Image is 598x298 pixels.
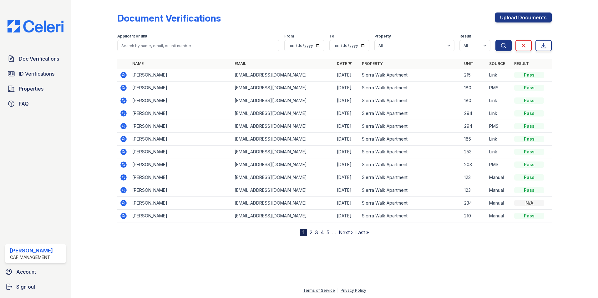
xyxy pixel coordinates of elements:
td: [PERSON_NAME] [130,94,232,107]
td: Link [487,133,512,146]
td: [PERSON_NAME] [130,120,232,133]
td: [EMAIL_ADDRESS][DOMAIN_NAME] [232,133,334,146]
td: [DATE] [334,94,359,107]
td: [DATE] [334,197,359,210]
a: Result [514,61,529,66]
td: 253 [462,146,487,158]
td: Manual [487,184,512,197]
td: [EMAIL_ADDRESS][DOMAIN_NAME] [232,94,334,107]
label: To [329,34,334,39]
td: 294 [462,120,487,133]
td: 185 [462,133,487,146]
td: Link [487,107,512,120]
td: [PERSON_NAME] [130,82,232,94]
td: Sierra Walk Apartment [359,171,462,184]
a: 5 [327,229,329,236]
td: [EMAIL_ADDRESS][DOMAIN_NAME] [232,210,334,222]
td: [PERSON_NAME] [130,158,232,171]
td: Sierra Walk Apartment [359,107,462,120]
div: Pass [514,85,544,91]
a: Upload Documents [495,12,552,22]
td: PMS [487,120,512,133]
span: Doc Verifications [19,55,59,62]
div: | [337,288,338,293]
img: CE_Logo_Blue-a8612792a0a2168367f1c8372b55b34899dd931a85d93a1a3d3e32e68fde9ad4.png [3,20,68,32]
div: N/A [514,200,544,206]
td: Sierra Walk Apartment [359,197,462,210]
a: Property [362,61,383,66]
label: From [284,34,294,39]
td: 180 [462,94,487,107]
td: [DATE] [334,133,359,146]
div: Pass [514,110,544,117]
a: Unit [464,61,474,66]
td: [PERSON_NAME] [130,107,232,120]
label: Applicant or unit [117,34,147,39]
td: [PERSON_NAME] [130,184,232,197]
a: Name [132,61,144,66]
td: 215 [462,69,487,82]
a: Properties [5,82,66,95]
td: [EMAIL_ADDRESS][DOMAIN_NAME] [232,158,334,171]
td: Manual [487,197,512,210]
a: Last » [355,229,369,236]
td: [PERSON_NAME] [130,210,232,222]
td: Sierra Walk Apartment [359,120,462,133]
td: Sierra Walk Apartment [359,184,462,197]
td: 203 [462,158,487,171]
td: 180 [462,82,487,94]
a: Terms of Service [303,288,335,293]
div: Pass [514,174,544,181]
td: PMS [487,158,512,171]
td: [EMAIL_ADDRESS][DOMAIN_NAME] [232,146,334,158]
label: Property [374,34,391,39]
td: PMS [487,82,512,94]
td: Sierra Walk Apartment [359,94,462,107]
div: Pass [514,72,544,78]
td: 210 [462,210,487,222]
td: Link [487,146,512,158]
td: Manual [487,210,512,222]
td: [DATE] [334,107,359,120]
div: [PERSON_NAME] [10,247,53,254]
div: Document Verifications [117,12,221,24]
td: [DATE] [334,158,359,171]
td: Sierra Walk Apartment [359,69,462,82]
div: Pass [514,187,544,193]
td: [PERSON_NAME] [130,133,232,146]
span: Account [16,268,36,276]
a: Date ▼ [337,61,352,66]
td: Sierra Walk Apartment [359,158,462,171]
a: Privacy Policy [341,288,366,293]
span: Properties [19,85,43,92]
a: Email [235,61,246,66]
div: Pass [514,123,544,129]
a: Doc Verifications [5,52,66,65]
a: FAQ [5,97,66,110]
td: Sierra Walk Apartment [359,82,462,94]
td: [EMAIL_ADDRESS][DOMAIN_NAME] [232,107,334,120]
td: 294 [462,107,487,120]
div: Pass [514,161,544,168]
td: [PERSON_NAME] [130,197,232,210]
td: [EMAIL_ADDRESS][DOMAIN_NAME] [232,82,334,94]
input: Search by name, email, or unit number [117,40,279,51]
a: ID Verifications [5,67,66,80]
a: Next › [339,229,353,236]
td: Sierra Walk Apartment [359,210,462,222]
td: [EMAIL_ADDRESS][DOMAIN_NAME] [232,69,334,82]
td: [DATE] [334,146,359,158]
td: [EMAIL_ADDRESS][DOMAIN_NAME] [232,171,334,184]
button: Sign out [3,281,68,293]
div: Pass [514,97,544,104]
div: Pass [514,213,544,219]
a: Account [3,266,68,278]
td: Sierra Walk Apartment [359,133,462,146]
td: [DATE] [334,171,359,184]
td: [DATE] [334,184,359,197]
td: Link [487,69,512,82]
span: FAQ [19,100,29,107]
td: 123 [462,184,487,197]
td: [PERSON_NAME] [130,171,232,184]
td: [PERSON_NAME] [130,146,232,158]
